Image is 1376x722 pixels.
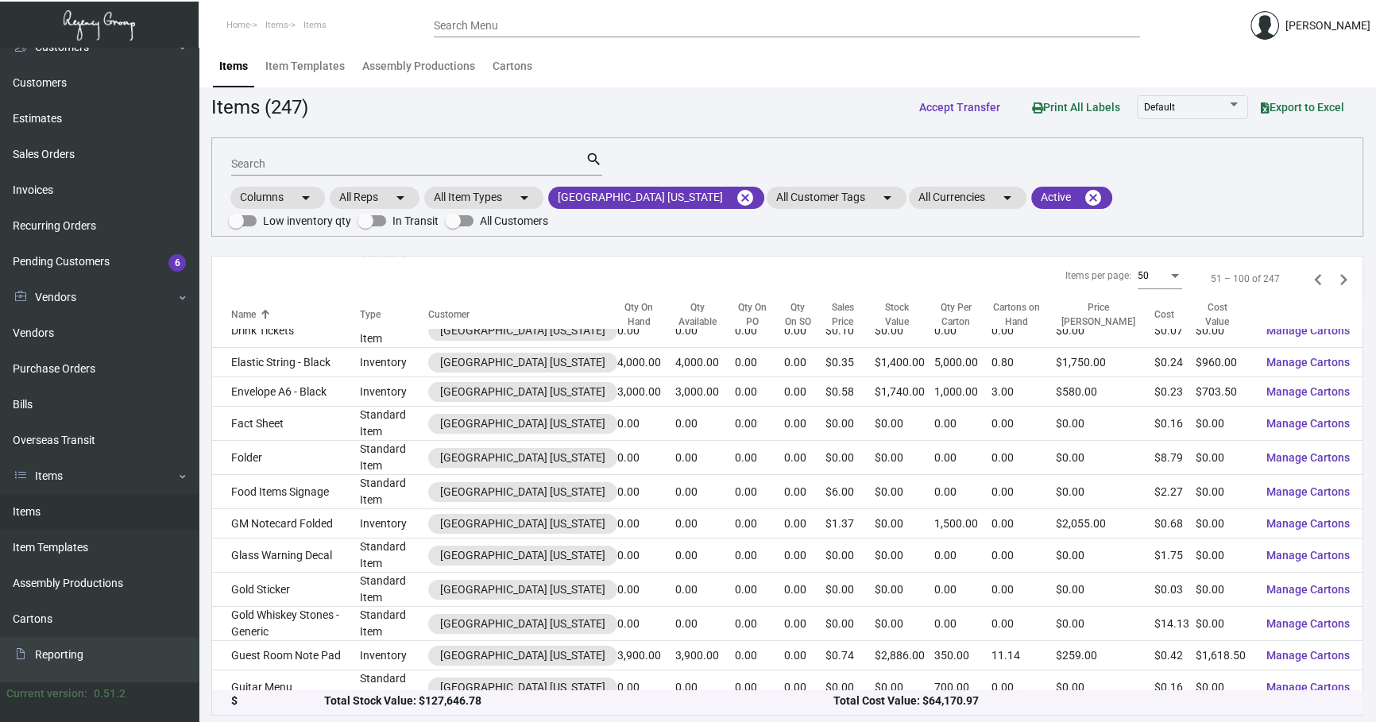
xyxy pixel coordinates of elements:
td: 0.00 [784,573,825,607]
div: Qty On Hand [617,301,661,330]
mat-icon: arrow_drop_down [391,188,410,207]
td: 0.00 [784,377,825,407]
mat-select: Items per page: [1138,271,1182,282]
td: $2,886.00 [875,641,934,670]
td: $0.00 [875,441,934,475]
td: Drink Tickets [212,314,360,348]
div: [GEOGRAPHIC_DATA] [US_STATE] [440,450,605,466]
td: Standard Item [360,407,428,441]
td: $2,055.00 [1056,509,1154,539]
td: 0.00 [675,407,735,441]
td: $1,400.00 [875,348,934,377]
td: 0.00 [991,670,1056,705]
td: 0.00 [991,539,1056,573]
td: $0.00 [1056,475,1154,509]
td: 1,500.00 [934,509,991,539]
td: 1,000.00 [934,377,991,407]
th: Customer [428,301,617,330]
div: Stock Value [875,301,920,330]
td: $0.00 [875,407,934,441]
td: Inventory [360,377,428,407]
td: $0.00 [1056,407,1154,441]
td: 0.00 [735,607,785,641]
td: $2.27 [1154,475,1196,509]
span: Manage Cartons [1266,549,1350,562]
button: Accept Transfer [906,93,1013,122]
td: 0.00 [991,475,1056,509]
td: $0.00 [875,509,934,539]
td: 0.00 [735,573,785,607]
td: 350.00 [934,641,991,670]
td: $0.00 [1196,670,1254,705]
button: Manage Cartons [1254,443,1362,472]
td: 0.00 [784,475,825,509]
td: Guest Room Note Pad [212,641,360,670]
span: Manage Cartons [1266,617,1350,630]
div: 0.51.2 [94,685,126,702]
div: Total Stock Value: $127,646.78 [324,693,834,710]
td: $0.58 [825,377,875,407]
button: Print All Labels [1019,92,1133,122]
td: $580.00 [1056,377,1154,407]
td: 3,900.00 [617,641,675,670]
td: $0.00 [825,441,875,475]
td: $0.00 [875,475,934,509]
td: $1.37 [825,509,875,539]
div: Stock Value [875,301,934,330]
div: Sales Price [825,301,875,330]
div: Qty On SO [784,301,825,330]
td: $0.00 [825,539,875,573]
img: admin@bootstrapmaster.com [1250,11,1279,40]
td: $0.07 [1154,314,1196,348]
td: $0.00 [1056,314,1154,348]
td: 11.14 [991,641,1056,670]
td: $0.00 [875,314,934,348]
td: Elastic String - Black [212,348,360,377]
td: 0.00 [617,539,675,573]
span: Manage Cartons [1266,451,1350,464]
td: $0.00 [1196,314,1254,348]
div: [GEOGRAPHIC_DATA] [US_STATE] [440,415,605,432]
td: 0.00 [784,348,825,377]
div: Total Cost Value: $64,170.97 [833,693,1343,710]
div: [GEOGRAPHIC_DATA] [US_STATE] [440,484,605,500]
div: [GEOGRAPHIC_DATA] [US_STATE] [440,679,605,696]
div: [GEOGRAPHIC_DATA] [US_STATE] [440,322,605,339]
td: 0.00 [617,407,675,441]
button: Manage Cartons [1254,348,1362,376]
td: $960.00 [1196,348,1254,377]
span: Manage Cartons [1266,356,1350,369]
td: 0.00 [675,539,735,573]
button: Manage Cartons [1254,641,1362,670]
td: 0.00 [735,314,785,348]
td: Fact Sheet [212,407,360,441]
div: Items per page: [1065,268,1131,283]
td: 0.00 [784,641,825,670]
td: Food Items Signage [212,475,360,509]
td: $0.10 [825,314,875,348]
button: Manage Cartons [1254,316,1362,345]
td: 0.00 [617,475,675,509]
span: All Customers [480,211,548,230]
td: $0.00 [1056,539,1154,573]
td: $0.00 [1196,607,1254,641]
td: 0.00 [675,670,735,705]
td: $0.00 [1196,441,1254,475]
mat-icon: search [586,150,602,169]
td: 0.00 [934,607,991,641]
mat-icon: cancel [736,188,755,207]
button: Manage Cartons [1254,477,1362,506]
td: 0.00 [735,641,785,670]
mat-chip: [GEOGRAPHIC_DATA] [US_STATE] [548,187,764,209]
div: Cost [1154,308,1174,322]
td: 0.00 [784,539,825,573]
button: Manage Cartons [1254,673,1362,701]
div: Qty On PO [735,301,785,330]
td: 0.00 [934,539,991,573]
span: In Transit [392,211,439,230]
button: Manage Cartons [1254,541,1362,569]
td: 0.00 [991,441,1056,475]
td: $0.42 [1154,641,1196,670]
div: Assembly Productions [362,58,475,75]
div: [GEOGRAPHIC_DATA] [US_STATE] [440,354,605,371]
